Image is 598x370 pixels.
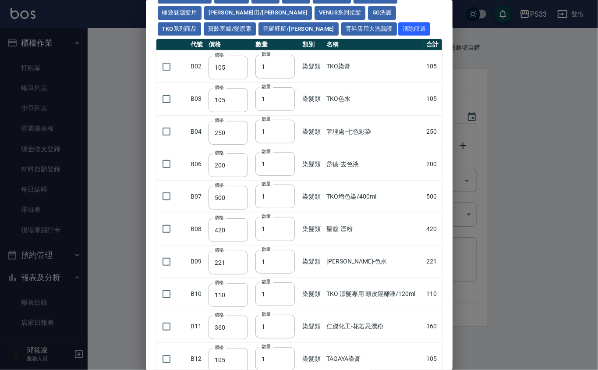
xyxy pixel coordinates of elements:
[424,115,442,148] td: 250
[206,39,253,50] th: 價格
[262,181,271,187] label: 數量
[424,245,442,278] td: 221
[324,310,424,343] td: 仁傑化工-花若思漂粉
[324,245,424,278] td: [PERSON_NAME]-色水
[424,148,442,180] td: 200
[189,39,207,50] th: 代號
[341,22,397,36] button: 育昇店用大洗潤護
[189,50,207,83] td: B02
[300,180,324,213] td: 染髮類
[189,148,207,180] td: B06
[189,115,207,148] td: B04
[424,310,442,343] td: 360
[324,180,424,213] td: TKO增色染/400ml
[215,279,224,286] label: 價格
[262,213,271,220] label: 數量
[324,50,424,83] td: TKO染膏
[300,310,324,343] td: 染髮類
[368,6,396,20] button: 5G洗護
[189,213,207,245] td: B08
[324,39,424,50] th: 名稱
[215,312,224,318] label: 價格
[215,149,224,156] label: 價格
[324,83,424,115] td: TKO色水
[398,22,431,36] button: 清除篩選
[215,344,224,351] label: 價格
[215,182,224,189] label: 價格
[300,39,324,50] th: 類別
[324,148,424,180] td: 岱德-去色液
[262,83,271,90] label: 數量
[324,213,424,245] td: 聖馥-漂粉
[262,148,271,155] label: 數量
[204,6,312,20] button: [PERSON_NAME]田/[PERSON_NAME]
[262,278,271,285] label: 數量
[189,310,207,343] td: B11
[300,83,324,115] td: 染髮類
[189,180,207,213] td: B07
[189,245,207,278] td: B09
[158,22,202,36] button: TKO系列商品
[424,39,442,50] th: 合計
[215,247,224,253] label: 價格
[262,116,271,122] label: 數量
[158,6,202,20] button: 極致魅隱髮片
[424,50,442,83] td: 105
[300,213,324,245] td: 染髮類
[189,83,207,115] td: B03
[300,115,324,148] td: 染髮類
[300,245,324,278] td: 染髮類
[262,246,271,253] label: 數量
[324,278,424,310] td: TKO 漂髮專用 頭皮隔離液/120ml
[189,278,207,310] td: B10
[204,22,256,36] button: 寶齡富錦/髮原素
[262,311,271,317] label: 數量
[315,6,365,20] button: Venus系列接髮
[300,278,324,310] td: 染髮類
[253,39,300,50] th: 數量
[262,343,271,350] label: 數量
[424,83,442,115] td: 105
[424,278,442,310] td: 110
[215,52,224,58] label: 價格
[424,180,442,213] td: 500
[215,117,224,124] label: 價格
[300,50,324,83] td: 染髮類
[300,148,324,180] td: 染髮類
[262,51,271,57] label: 數量
[215,84,224,91] label: 價格
[258,22,339,36] button: 普羅旺斯/[PERSON_NAME]
[324,115,424,148] td: 管理處-七色彩染
[215,214,224,221] label: 價格
[424,213,442,245] td: 420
